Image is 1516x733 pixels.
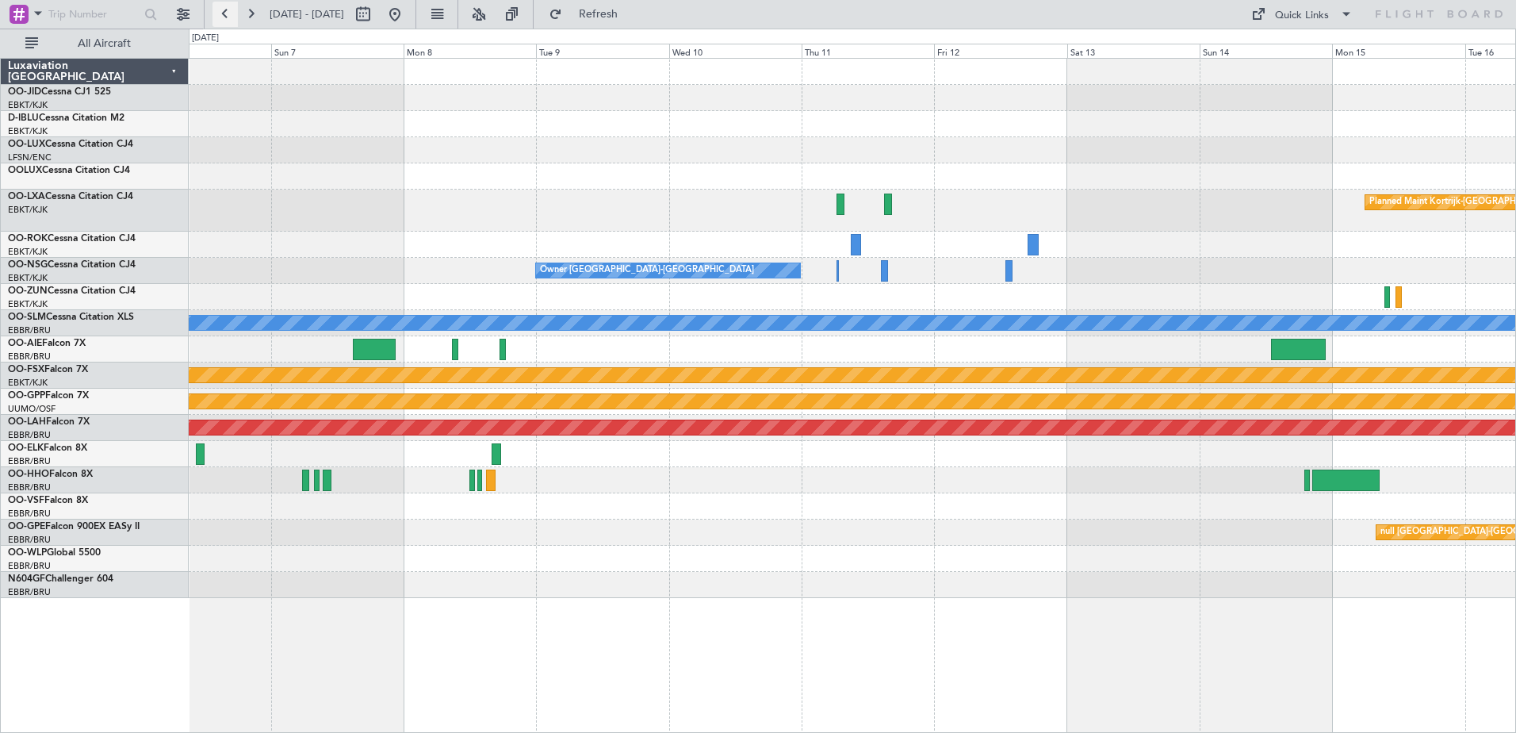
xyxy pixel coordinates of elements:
[1243,2,1361,27] button: Quick Links
[8,140,133,149] a: OO-LUXCessna Citation CJ4
[8,560,51,572] a: EBBR/BRU
[8,192,133,201] a: OO-LXACessna Citation CJ4
[8,443,87,453] a: OO-ELKFalcon 8X
[8,496,44,505] span: OO-VSF
[8,522,140,532] a: OO-GPEFalcon 900EX EASy II
[1067,44,1200,58] div: Sat 13
[8,339,86,348] a: OO-AIEFalcon 7X
[1332,44,1464,58] div: Mon 15
[8,313,134,322] a: OO-SLMCessna Citation XLS
[8,339,42,348] span: OO-AIE
[8,260,48,270] span: OO-NSG
[8,286,136,296] a: OO-ZUNCessna Citation CJ4
[8,234,136,244] a: OO-ROKCessna Citation CJ4
[540,259,754,282] div: Owner [GEOGRAPHIC_DATA]-[GEOGRAPHIC_DATA]
[271,44,404,58] div: Sun 7
[8,140,45,149] span: OO-LUX
[8,260,136,270] a: OO-NSGCessna Citation CJ4
[8,508,51,520] a: EBBR/BRU
[8,429,51,441] a: EBBR/BRU
[8,113,124,123] a: D-IBLUCessna Citation M2
[8,522,45,532] span: OO-GPE
[8,113,39,123] span: D-IBLU
[536,44,668,58] div: Tue 9
[48,2,140,26] input: Trip Number
[8,87,41,97] span: OO-JID
[41,38,167,49] span: All Aircraft
[8,391,89,401] a: OO-GPPFalcon 7X
[8,403,56,415] a: UUMO/OSF
[8,455,51,467] a: EBBR/BRU
[8,246,48,258] a: EBKT/KJK
[404,44,536,58] div: Mon 8
[192,32,219,45] div: [DATE]
[8,192,45,201] span: OO-LXA
[8,548,47,558] span: OO-WLP
[8,313,46,322] span: OO-SLM
[8,272,48,284] a: EBKT/KJK
[802,44,934,58] div: Thu 11
[8,574,45,584] span: N604GF
[8,234,48,244] span: OO-ROK
[17,31,172,56] button: All Aircraft
[8,365,44,374] span: OO-FSX
[8,377,48,389] a: EBKT/KJK
[8,534,51,546] a: EBBR/BRU
[565,9,632,20] span: Refresh
[8,417,90,427] a: OO-LAHFalcon 7X
[8,470,49,479] span: OO-HHO
[8,166,130,175] a: OOLUXCessna Citation CJ4
[8,152,52,163] a: LFSN/ENC
[1200,44,1332,58] div: Sun 14
[8,166,42,175] span: OOLUX
[8,496,88,505] a: OO-VSFFalcon 8X
[934,44,1066,58] div: Fri 12
[669,44,802,58] div: Wed 10
[8,99,48,111] a: EBKT/KJK
[8,470,93,479] a: OO-HHOFalcon 8X
[8,417,46,427] span: OO-LAH
[8,351,51,363] a: EBBR/BRU
[8,286,48,296] span: OO-ZUN
[8,324,51,336] a: EBBR/BRU
[8,87,111,97] a: OO-JIDCessna CJ1 525
[8,548,101,558] a: OO-WLPGlobal 5500
[8,298,48,310] a: EBKT/KJK
[138,44,270,58] div: Sat 6
[8,204,48,216] a: EBKT/KJK
[1275,8,1329,24] div: Quick Links
[8,482,51,493] a: EBBR/BRU
[8,391,45,401] span: OO-GPP
[270,7,344,21] span: [DATE] - [DATE]
[8,125,48,137] a: EBKT/KJK
[8,574,113,584] a: N604GFChallenger 604
[8,365,88,374] a: OO-FSXFalcon 7X
[542,2,637,27] button: Refresh
[8,443,44,453] span: OO-ELK
[8,586,51,598] a: EBBR/BRU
